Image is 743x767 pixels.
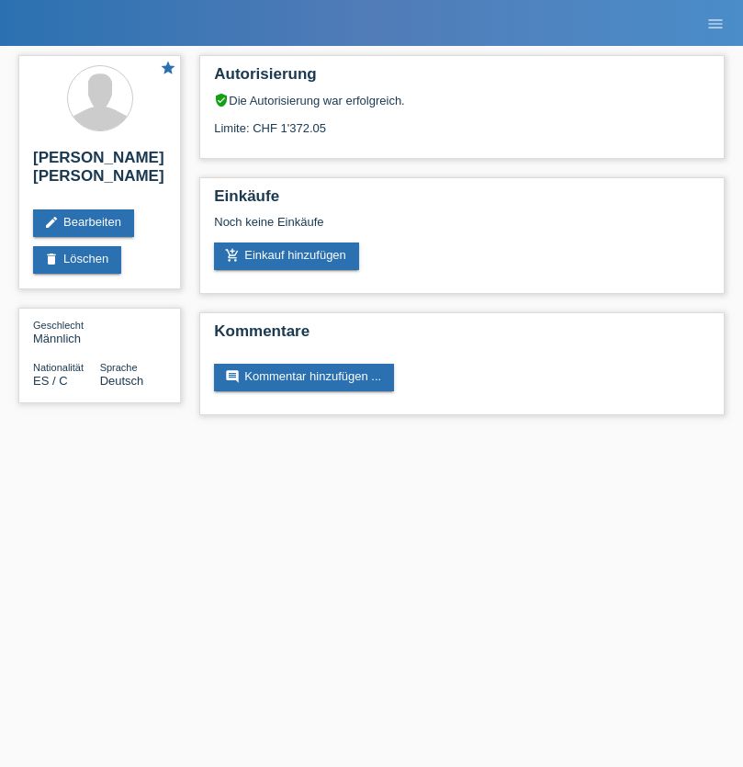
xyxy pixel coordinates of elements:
i: verified_user [214,93,229,107]
a: add_shopping_cartEinkauf hinzufügen [214,243,359,270]
a: commentKommentar hinzufügen ... [214,364,394,391]
a: editBearbeiten [33,209,134,237]
span: Geschlecht [33,320,84,331]
span: Deutsch [100,374,144,388]
h2: [PERSON_NAME] [PERSON_NAME] [33,149,166,195]
i: menu [706,15,725,33]
div: Limite: CHF 1'372.05 [214,107,710,135]
i: comment [225,369,240,384]
span: Nationalität [33,362,84,373]
h2: Einkäufe [214,187,710,215]
h2: Kommentare [214,322,710,350]
a: deleteLöschen [33,246,121,274]
div: Noch keine Einkäufe [214,215,710,243]
a: menu [697,17,734,28]
h2: Autorisierung [214,65,710,93]
i: star [160,60,176,76]
div: Die Autorisierung war erfolgreich. [214,93,710,107]
i: edit [44,215,59,230]
i: add_shopping_cart [225,248,240,263]
i: delete [44,252,59,266]
span: Spanien / C / 19.07.2021 [33,374,68,388]
a: star [160,60,176,79]
div: Männlich [33,318,100,345]
span: Sprache [100,362,138,373]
